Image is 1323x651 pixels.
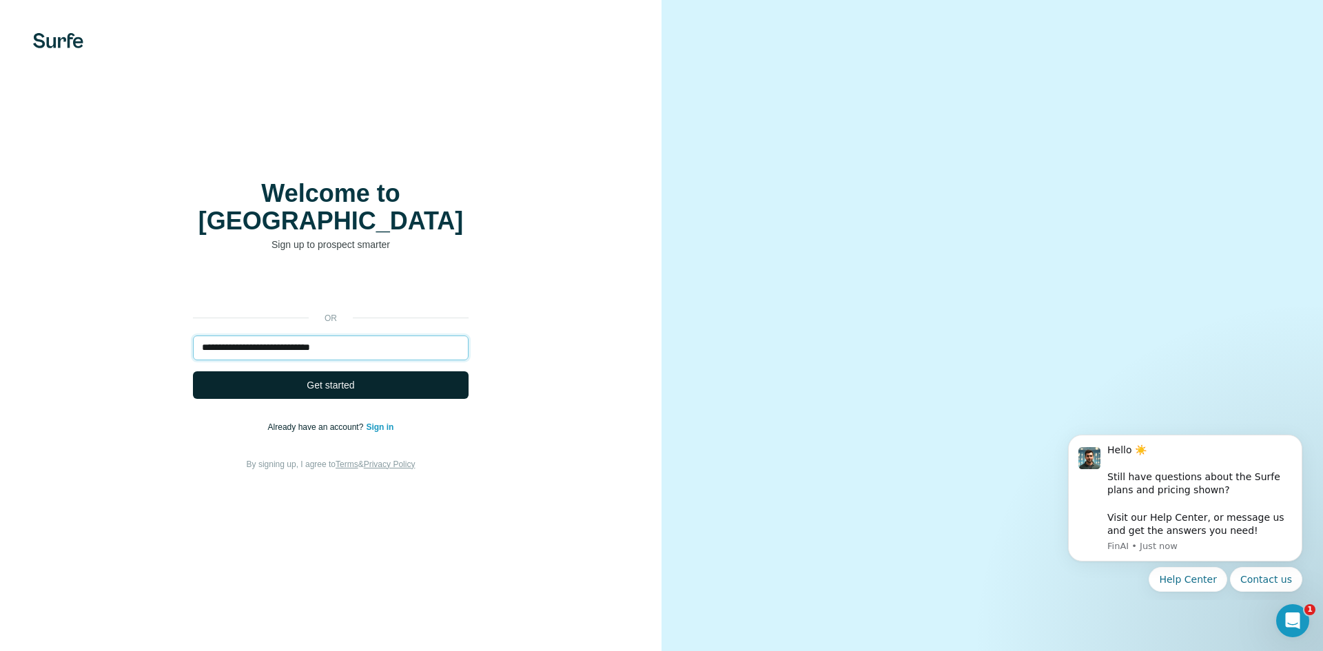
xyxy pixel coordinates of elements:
iframe: Sign in with Google Button [186,272,475,302]
span: Get started [307,378,354,392]
iframe: Intercom notifications message [1047,422,1323,600]
span: Already have an account? [268,422,367,432]
a: Sign in [366,422,393,432]
span: 1 [1304,604,1315,615]
img: Surfe's logo [33,33,83,48]
h1: Welcome to [GEOGRAPHIC_DATA] [193,180,469,235]
span: By signing up, I agree to & [247,459,416,469]
iframe: Intercom live chat [1276,604,1309,637]
p: Sign up to prospect smarter [193,238,469,251]
a: Privacy Policy [364,459,416,469]
p: or [309,312,353,324]
a: Terms [336,459,358,469]
button: Get started [193,371,469,399]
